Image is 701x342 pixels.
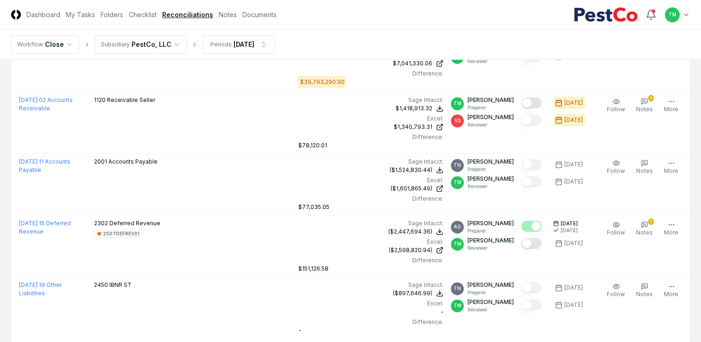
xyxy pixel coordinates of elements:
[11,10,21,19] img: Logo
[19,281,39,288] span: [DATE] :
[298,299,443,308] div: Excel:
[298,70,443,78] div: Difference:
[454,241,461,247] span: TM
[454,100,461,107] span: TM
[467,281,514,289] p: [PERSON_NAME]
[467,121,514,128] p: Reviewer
[605,219,627,239] button: Follow
[396,104,432,113] div: $1,418,913.32
[298,133,443,141] div: Difference:
[129,10,157,19] a: Checklist
[94,220,108,227] span: 2302
[17,40,43,49] div: Workflow
[607,229,625,236] span: Follow
[94,281,108,288] span: 2450
[561,227,578,234] div: [DATE]
[300,78,344,86] div: $39,793,290.90
[298,176,443,184] div: Excel:
[108,158,158,165] span: Accounts Payable
[648,218,654,225] div: 1
[298,281,443,289] div: Sage Intacct :
[94,96,106,103] span: 1120
[564,301,583,309] div: [DATE]
[393,289,432,298] div: ($897,646.99)
[521,97,542,108] button: Mark complete
[662,281,680,300] button: More
[19,96,39,103] span: [DATE] :
[298,265,328,273] div: $151,126.58
[634,96,655,115] button: 1Notes
[19,220,71,235] a: [DATE]:15 Deferred Revenue
[19,96,73,112] a: [DATE]:02 Accounts Receivable
[94,229,143,238] a: 2507DEFREV01
[298,219,443,228] div: Sage Intacct :
[564,160,583,169] div: [DATE]
[574,7,638,22] img: PestCo logo
[664,6,681,23] button: TM
[298,123,443,131] a: $1,340,793.31
[467,298,514,306] p: [PERSON_NAME]
[389,246,432,254] div: ($2,598,820.94)
[298,114,443,123] div: Excel:
[467,183,514,190] p: Reviewer
[298,195,443,203] div: Difference:
[298,238,443,246] div: Excel:
[388,228,432,236] div: ($2,447,694.36)
[101,40,130,49] div: Subsidiary
[109,281,132,288] span: IBNR ST
[634,158,655,177] button: Notes
[454,223,461,230] span: AG
[605,96,627,115] button: Follow
[396,104,443,113] button: $1,418,913.32
[605,158,627,177] button: Follow
[19,220,39,227] span: [DATE] :
[26,10,60,19] a: Dashboard
[394,123,432,131] div: $1,340,793.31
[390,166,443,174] button: ($1,524,830.44)
[19,158,39,165] span: [DATE] :
[467,306,514,313] p: Reviewer
[390,166,432,174] div: ($1,524,830.44)
[467,219,514,228] p: [PERSON_NAME]
[467,175,514,183] p: [PERSON_NAME]
[298,184,443,193] a: ($1,601,865.49)
[636,106,653,113] span: Notes
[298,59,443,68] a: $7,041,330.06
[66,10,95,19] a: My Tasks
[107,96,155,103] span: Receivable Seller
[393,59,432,68] div: $7,041,330.06
[455,117,461,124] span: VS
[521,176,542,187] button: Mark complete
[298,246,443,254] a: ($2,598,820.94)
[564,284,583,292] div: [DATE]
[634,281,655,300] button: Notes
[467,289,514,296] p: Preparer
[19,158,70,173] a: [DATE]:11 Accounts Payable
[467,166,514,173] p: Preparer
[454,302,461,309] span: TM
[101,10,123,19] a: Folders
[564,239,583,247] div: [DATE]
[662,158,680,177] button: More
[11,35,275,54] nav: breadcrumb
[298,256,443,265] div: Difference:
[219,10,237,19] a: Notes
[607,291,625,298] span: Follow
[298,326,443,335] div: -
[162,10,213,19] a: Reconciliations
[605,281,627,300] button: Follow
[521,238,542,249] button: Mark complete
[19,281,62,297] a: [DATE]:19 Other Liabilities
[662,219,680,239] button: More
[298,96,443,104] div: Sage Intacct :
[564,99,583,107] div: [DATE]
[467,58,514,65] p: Reviewer
[607,167,625,174] span: Follow
[391,184,432,193] div: ($1,601,865.49)
[521,221,542,232] button: Mark complete
[298,141,327,150] div: $78,120.01
[234,39,254,49] div: [DATE]
[564,116,583,124] div: [DATE]
[669,11,676,18] span: TM
[94,158,107,165] span: 2001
